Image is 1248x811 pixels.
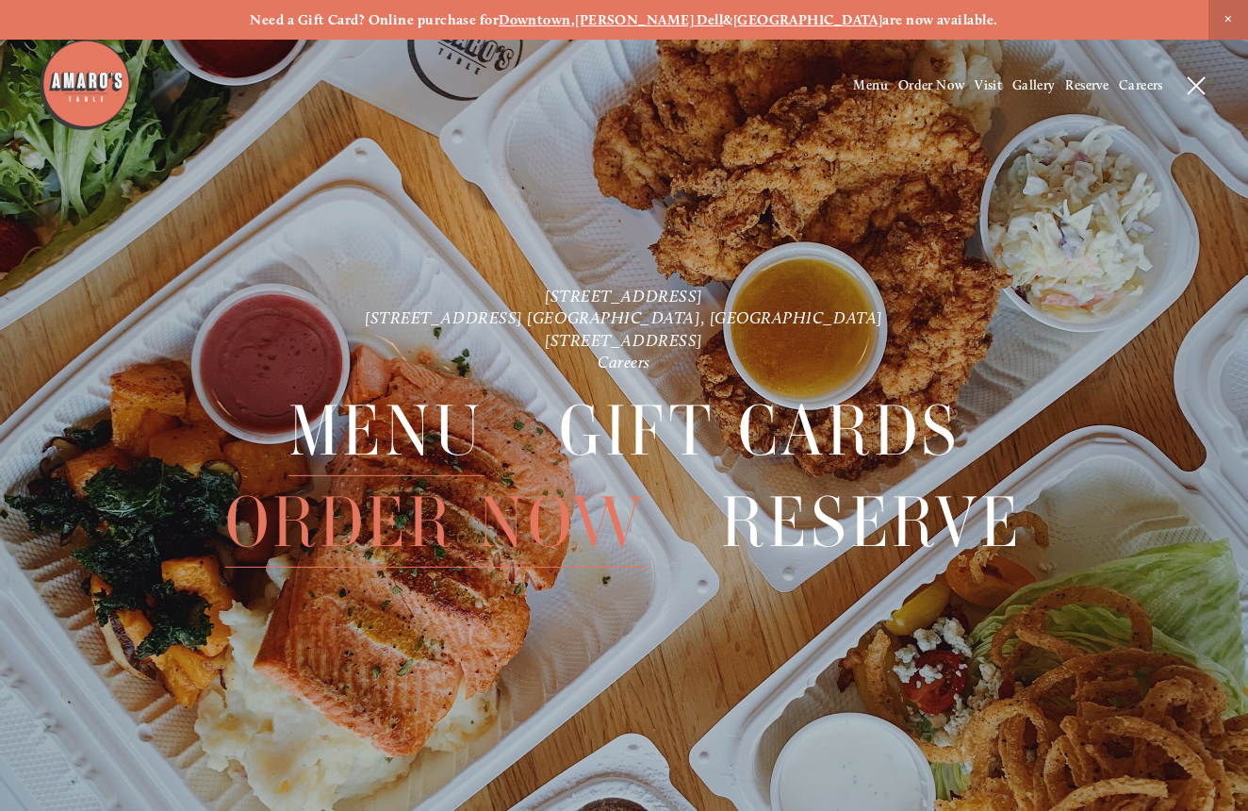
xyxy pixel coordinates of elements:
[853,77,888,93] a: Menu
[545,330,703,350] a: [STREET_ADDRESS]
[1119,77,1163,93] a: Careers
[882,11,997,28] strong: are now available.
[1012,77,1056,93] a: Gallery
[559,386,960,476] span: Gift Cards
[598,352,650,372] a: Careers
[575,11,723,28] a: [PERSON_NAME] Dell
[721,477,1022,567] a: Reserve
[975,77,1002,93] a: Visit
[898,77,965,93] a: Order Now
[225,477,647,568] span: Order Now
[288,386,484,476] span: Menu
[721,477,1022,568] span: Reserve
[1065,77,1108,93] a: Reserve
[38,38,132,132] img: Amaro's Table
[365,307,883,327] a: [STREET_ADDRESS] [GEOGRAPHIC_DATA], [GEOGRAPHIC_DATA]
[250,11,499,28] strong: Need a Gift Card? Online purchase for
[559,386,960,475] a: Gift Cards
[288,386,484,475] a: Menu
[545,286,703,306] a: [STREET_ADDRESS]
[499,11,571,28] a: Downtown
[225,477,647,567] a: Order Now
[733,11,883,28] a: [GEOGRAPHIC_DATA]
[723,11,732,28] strong: &
[571,11,575,28] strong: ,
